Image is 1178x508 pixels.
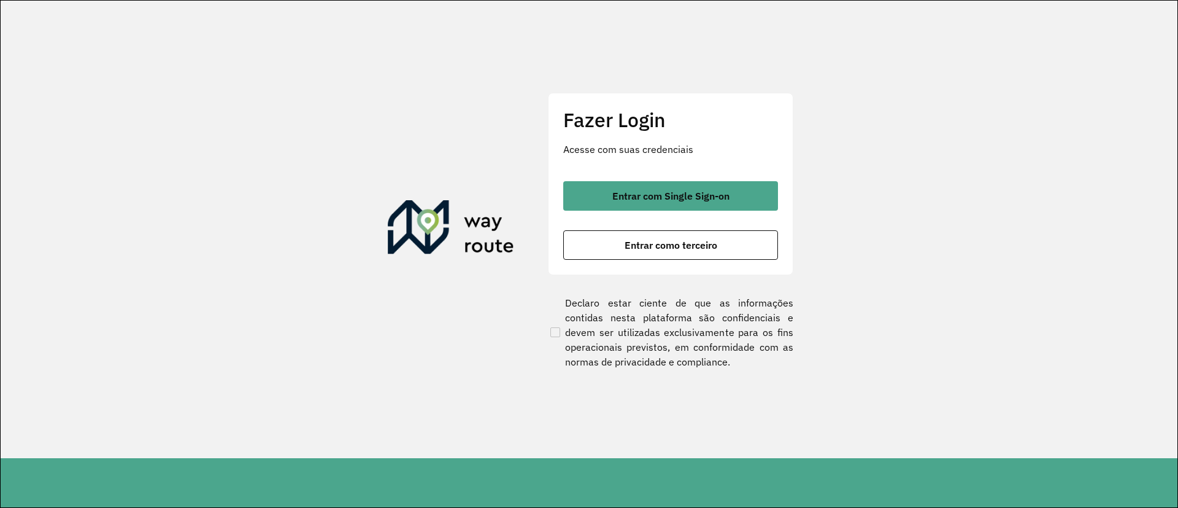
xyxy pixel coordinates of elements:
label: Declaro estar ciente de que as informações contidas nesta plataforma são confidenciais e devem se... [548,295,793,369]
span: Entrar como terceiro [625,240,717,250]
h2: Fazer Login [563,108,778,131]
span: Entrar com Single Sign-on [612,191,730,201]
img: Roteirizador AmbevTech [388,200,514,259]
button: button [563,181,778,211]
button: button [563,230,778,260]
p: Acesse com suas credenciais [563,142,778,157]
